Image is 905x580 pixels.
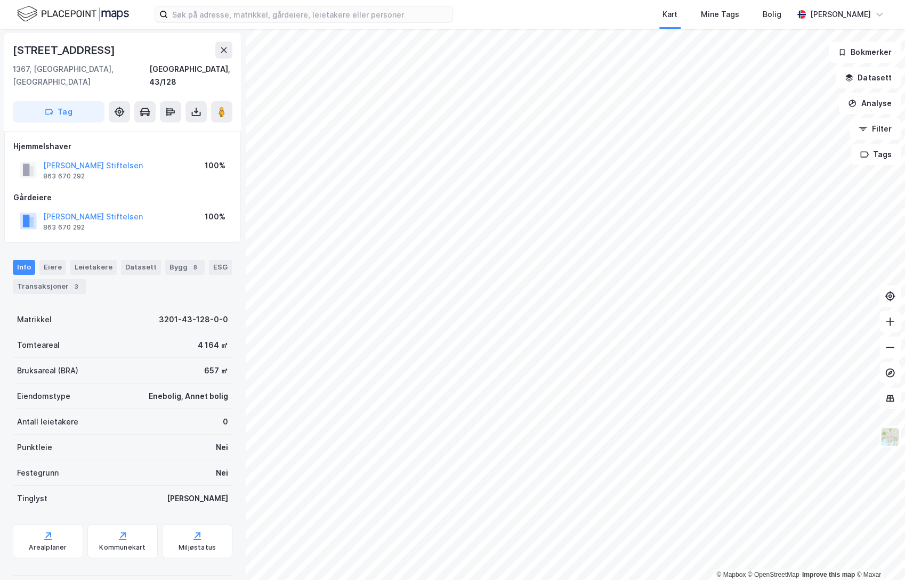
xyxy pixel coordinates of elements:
[763,8,781,21] div: Bolig
[851,144,901,165] button: Tags
[17,467,59,479] div: Festegrunn
[17,441,52,454] div: Punktleie
[13,42,117,59] div: [STREET_ADDRESS]
[17,492,47,505] div: Tinglyst
[223,415,228,428] div: 0
[159,313,228,326] div: 3201-43-128-0-0
[13,140,232,153] div: Hjemmelshaver
[149,63,232,88] div: [GEOGRAPHIC_DATA], 43/128
[29,543,67,552] div: Arealplaner
[17,5,129,23] img: logo.f888ab2527a4732fd821a326f86c7f29.svg
[836,67,901,88] button: Datasett
[13,63,149,88] div: 1367, [GEOGRAPHIC_DATA], [GEOGRAPHIC_DATA]
[13,279,86,294] div: Transaksjoner
[149,390,228,403] div: Enebolig, Annet bolig
[168,6,452,22] input: Søk på adresse, matrikkel, gårdeiere, leietakere eller personer
[205,159,225,172] div: 100%
[71,281,82,292] div: 3
[880,427,900,447] img: Z
[748,571,799,578] a: OpenStreetMap
[17,415,78,428] div: Antall leietakere
[13,191,232,204] div: Gårdeiere
[209,260,232,275] div: ESG
[70,260,117,275] div: Leietakere
[13,260,35,275] div: Info
[17,390,70,403] div: Eiendomstype
[17,313,52,326] div: Matrikkel
[205,210,225,223] div: 100%
[216,467,228,479] div: Nei
[802,571,855,578] a: Improve this map
[204,364,228,377] div: 657 ㎡
[716,571,746,578] a: Mapbox
[167,492,228,505] div: [PERSON_NAME]
[13,101,104,122] button: Tag
[190,262,200,273] div: 8
[17,339,60,352] div: Tomteareal
[17,364,78,377] div: Bruksareal (BRA)
[662,8,677,21] div: Kart
[839,93,901,114] button: Analyse
[701,8,739,21] div: Mine Tags
[850,118,901,140] button: Filter
[829,42,901,63] button: Bokmerker
[810,8,871,21] div: [PERSON_NAME]
[198,339,228,352] div: 4 164 ㎡
[852,529,905,580] div: Kontrollprogram for chat
[99,543,146,552] div: Kommunekart
[121,260,161,275] div: Datasett
[39,260,66,275] div: Eiere
[165,260,205,275] div: Bygg
[43,223,85,232] div: 863 670 292
[852,529,905,580] iframe: Chat Widget
[43,172,85,181] div: 863 670 292
[216,441,228,454] div: Nei
[179,543,216,552] div: Miljøstatus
